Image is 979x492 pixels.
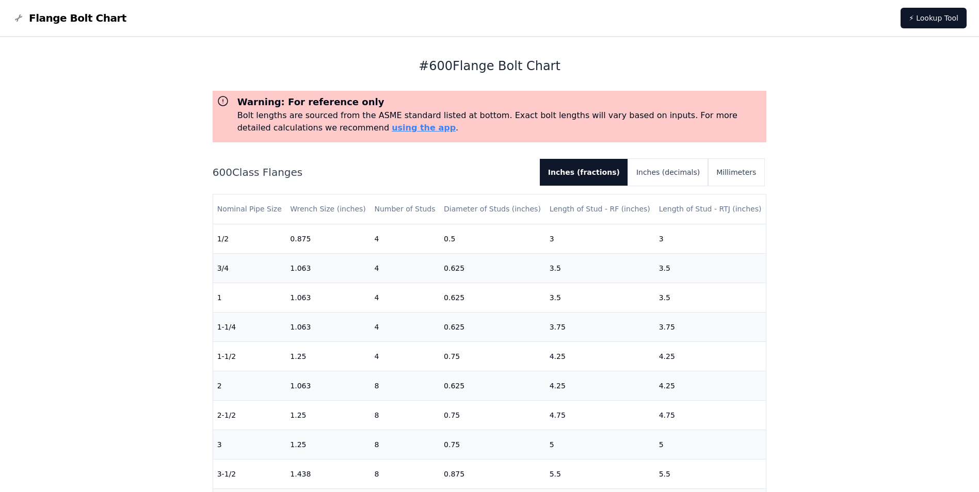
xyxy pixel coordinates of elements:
[708,159,764,186] button: Millimeters
[213,341,286,371] td: 1-1/2
[545,400,655,430] td: 4.75
[655,194,766,224] th: Length of Stud - RTJ (inches)
[655,312,766,341] td: 3.75
[545,430,655,459] td: 5
[370,253,440,283] td: 4
[213,371,286,400] td: 2
[370,459,440,488] td: 8
[440,312,545,341] td: 0.625
[545,283,655,312] td: 3.5
[370,194,440,224] th: Number of Studs
[440,224,545,253] td: 0.5
[370,224,440,253] td: 4
[370,312,440,341] td: 4
[901,8,967,28] a: ⚡ Lookup Tool
[440,341,545,371] td: 0.75
[545,459,655,488] td: 5.5
[12,12,25,24] img: Flange Bolt Chart Logo
[370,341,440,371] td: 4
[213,194,286,224] th: Nominal Pipe Size
[370,371,440,400] td: 8
[655,283,766,312] td: 3.5
[545,341,655,371] td: 4.25
[213,253,286,283] td: 3/4
[545,194,655,224] th: Length of Stud - RF (inches)
[655,253,766,283] td: 3.5
[213,459,286,488] td: 3-1/2
[213,283,286,312] td: 1
[440,371,545,400] td: 0.625
[213,224,286,253] td: 1/2
[540,159,628,186] button: Inches (fractions)
[545,224,655,253] td: 3
[440,400,545,430] td: 0.75
[213,400,286,430] td: 2-1/2
[237,95,763,109] h3: Warning: For reference only
[370,400,440,430] td: 8
[213,165,532,179] h2: 600 Class Flanges
[628,159,708,186] button: Inches (decimals)
[545,371,655,400] td: 4.25
[286,400,370,430] td: 1.25
[545,312,655,341] td: 3.75
[286,341,370,371] td: 1.25
[286,224,370,253] td: 0.875
[286,194,370,224] th: Wrench Size (inches)
[440,430,545,459] td: 0.75
[213,58,767,74] h1: # 600 Flange Bolt Chart
[392,123,456,133] a: using the app
[213,312,286,341] td: 1-1/4
[213,430,286,459] td: 3
[655,341,766,371] td: 4.25
[655,224,766,253] td: 3
[286,253,370,283] td: 1.063
[440,253,545,283] td: 0.625
[655,459,766,488] td: 5.5
[29,11,126,25] span: Flange Bolt Chart
[440,194,545,224] th: Diameter of Studs (inches)
[655,371,766,400] td: 4.25
[286,312,370,341] td: 1.063
[286,430,370,459] td: 1.25
[545,253,655,283] td: 3.5
[370,283,440,312] td: 4
[286,371,370,400] td: 1.063
[655,400,766,430] td: 4.75
[440,283,545,312] td: 0.625
[286,459,370,488] td: 1.438
[370,430,440,459] td: 8
[12,11,126,25] a: Flange Bolt Chart LogoFlange Bolt Chart
[286,283,370,312] td: 1.063
[237,109,763,134] p: Bolt lengths are sourced from the ASME standard listed at bottom. Exact bolt lengths will vary ba...
[440,459,545,488] td: 0.875
[655,430,766,459] td: 5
